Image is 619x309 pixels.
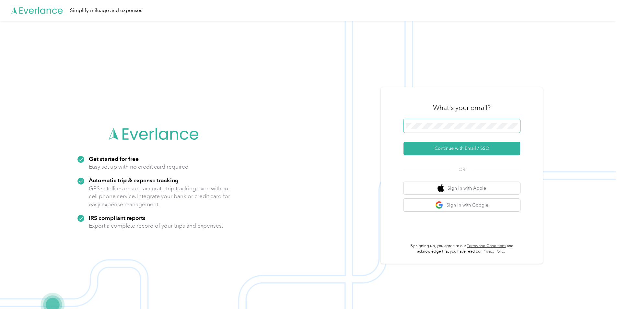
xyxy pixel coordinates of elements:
button: apple logoSign in with Apple [403,182,520,195]
strong: Automatic trip & expense tracking [89,177,179,184]
p: Easy set up with no credit card required [89,163,189,171]
img: apple logo [438,184,444,192]
p: Export a complete record of your trips and expenses. [89,222,223,230]
strong: IRS compliant reports [89,214,146,221]
img: google logo [435,201,443,209]
div: Simplify mileage and expenses [70,6,142,15]
a: Terms and Conditions [467,244,506,248]
strong: Get started for free [89,155,139,162]
p: GPS satellites ensure accurate trip tracking even without cell phone service. Integrate your bank... [89,184,230,208]
span: OR [450,166,473,173]
a: Privacy Policy [483,249,506,254]
button: google logoSign in with Google [403,199,520,211]
h3: What's your email? [433,103,491,112]
p: By signing up, you agree to our and acknowledge that you have read our . [403,243,520,255]
button: Continue with Email / SSO [403,142,520,155]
